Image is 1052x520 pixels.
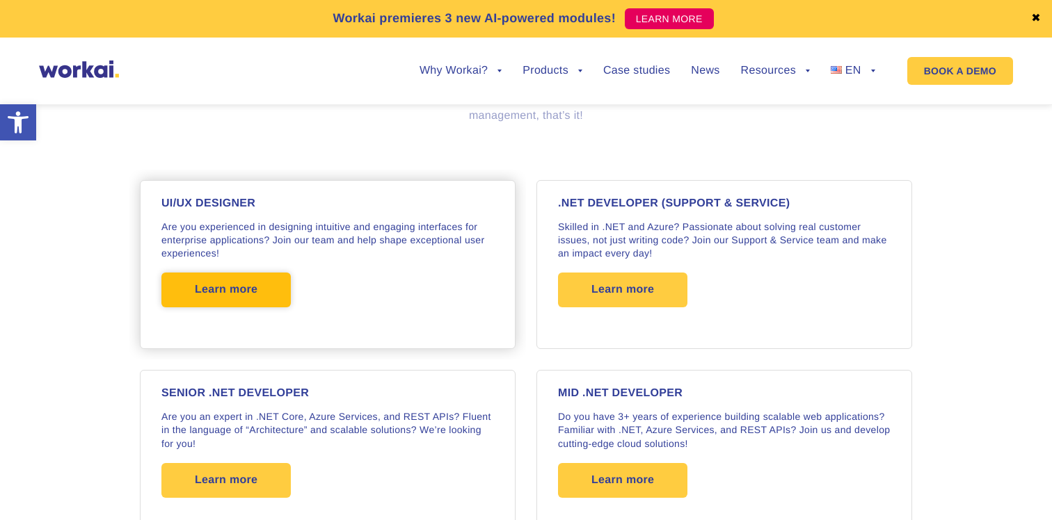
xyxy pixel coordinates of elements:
[523,65,582,76] a: Products
[129,170,526,359] a: UI/UX DESIGNER Are you experienced in designing intuitive and engaging interfaces for enterprise ...
[558,410,891,450] p: Do you have 3+ years of experience building scalable web applications? Familiar with .NET, Azure ...
[558,198,891,209] h4: .NET DEVELOPER (Support & Service)
[845,65,861,76] span: EN
[591,273,654,307] span: Learn more
[170,93,882,122] span: The recruitment process is simple and straightforward: a meeting with your future team leader, th...
[195,273,257,307] span: Learn more
[591,463,654,498] span: Learn more
[161,388,494,399] h4: SENIOR .NET DEVELOPER
[333,9,616,28] p: Workai premieres 3 new AI-powered modules!
[195,463,257,498] span: Learn more
[625,8,714,29] a: LEARN MORE
[603,65,670,76] a: Case studies
[558,388,891,399] h4: MID .NET DEVELOPER
[161,410,494,450] p: Are you an expert in .NET Core, Azure Services, and REST APIs? Fluent in the language of “Archite...
[691,65,719,76] a: News
[420,65,502,76] a: Why Workai?
[1031,13,1041,24] a: ✖
[907,57,1013,85] a: BOOK A DEMO
[558,220,891,261] p: Skilled in .NET and Azure? Passionate about solving real customer issues, not just writing code? ...
[161,198,494,209] h4: UI/UX DESIGNER
[526,170,923,359] a: .NET DEVELOPER (Support & Service) Skilled in .NET and Azure? Passionate about solving real custo...
[161,220,494,261] p: Are you experienced in designing intuitive and engaging interfaces for enterprise applications? J...
[741,65,810,76] a: Resources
